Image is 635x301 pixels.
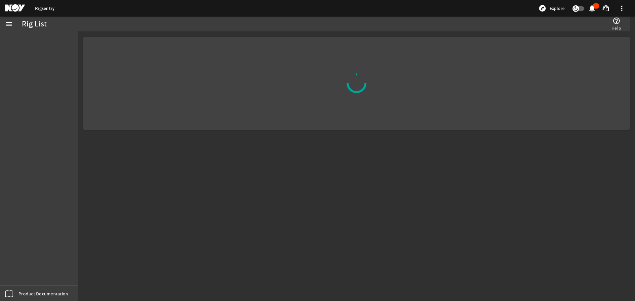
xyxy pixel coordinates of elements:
span: Explore [550,5,565,12]
span: Help [612,25,621,31]
mat-icon: notifications [588,4,596,12]
button: Explore [536,3,567,14]
mat-icon: help_outline [613,17,620,25]
span: Product Documentation [19,290,68,297]
mat-icon: explore [538,4,546,12]
mat-icon: menu [5,20,13,28]
mat-icon: support_agent [602,4,610,12]
button: more_vert [614,0,630,16]
div: Rig List [22,21,47,27]
a: Rigsentry [35,5,55,12]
